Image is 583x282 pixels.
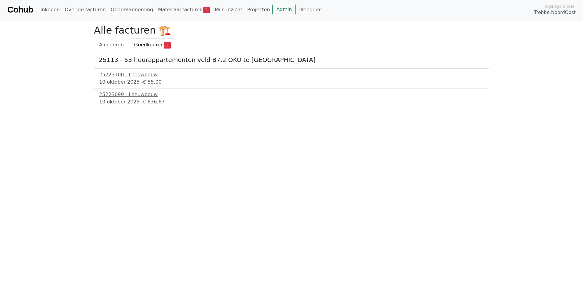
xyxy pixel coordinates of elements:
[62,4,108,16] a: Overige facturen
[108,4,156,16] a: Onderaanneming
[245,4,273,16] a: Projecten
[545,3,576,9] span: Ingelogd onder:
[99,42,124,48] span: Afcoderen
[156,4,212,16] a: Materiaal facturen2
[203,7,210,13] span: 2
[99,91,484,106] a: 25223099 - Leeuwbouw10 oktober 2025 -€ 836.67
[129,38,176,51] a: Goedkeuren2
[99,71,484,86] a: 25223100 - Leeuwbouw10 oktober 2025 -€ 55.00
[94,38,129,51] a: Afcoderen
[534,9,576,16] span: Trebbe NoordOost
[272,4,296,15] a: Admin
[99,91,484,98] div: 25223099 - Leeuwbouw
[99,71,484,78] div: 25223100 - Leeuwbouw
[99,56,484,63] h5: 25113 - 53 huurappartementen veld B7.2 OKO te [GEOGRAPHIC_DATA]
[143,99,165,105] span: € 836.67
[99,98,484,106] div: 10 oktober 2025 -
[94,24,489,36] h2: Alle facturen 🏗️
[164,42,171,48] span: 2
[143,79,162,85] span: € 55.00
[134,42,164,48] span: Goedkeuren
[99,78,484,86] div: 10 oktober 2025 -
[212,4,245,16] a: Mijn inzicht
[38,4,62,16] a: Inkopen
[296,4,324,16] a: Uitloggen
[7,2,33,17] a: Cohub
